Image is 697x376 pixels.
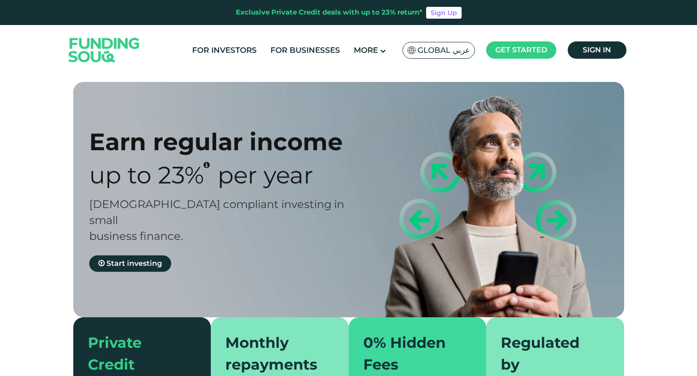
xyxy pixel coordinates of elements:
[417,45,470,56] span: Global عربي
[407,46,416,54] img: SA Flag
[204,161,210,168] i: 23% IRR (expected) ~ 15% Net yield (expected)
[60,27,149,73] img: Logo
[501,332,599,376] div: Regulated by
[568,41,626,59] a: Sign in
[89,127,365,156] div: Earn regular income
[426,7,462,19] a: Sign Up
[363,332,461,376] div: 0% Hidden Fees
[236,7,422,18] div: Exclusive Private Credit deals with up to 23% return*
[218,161,313,189] span: Per Year
[190,43,259,58] a: For Investors
[354,46,378,55] span: More
[89,198,344,243] span: [DEMOGRAPHIC_DATA] compliant investing in small business finance.
[107,259,162,268] span: Start investing
[89,255,171,272] a: Start investing
[495,46,547,54] span: Get started
[583,46,611,54] span: Sign in
[268,43,342,58] a: For Businesses
[225,332,323,376] div: Monthly repayments
[89,161,204,189] span: Up to 23%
